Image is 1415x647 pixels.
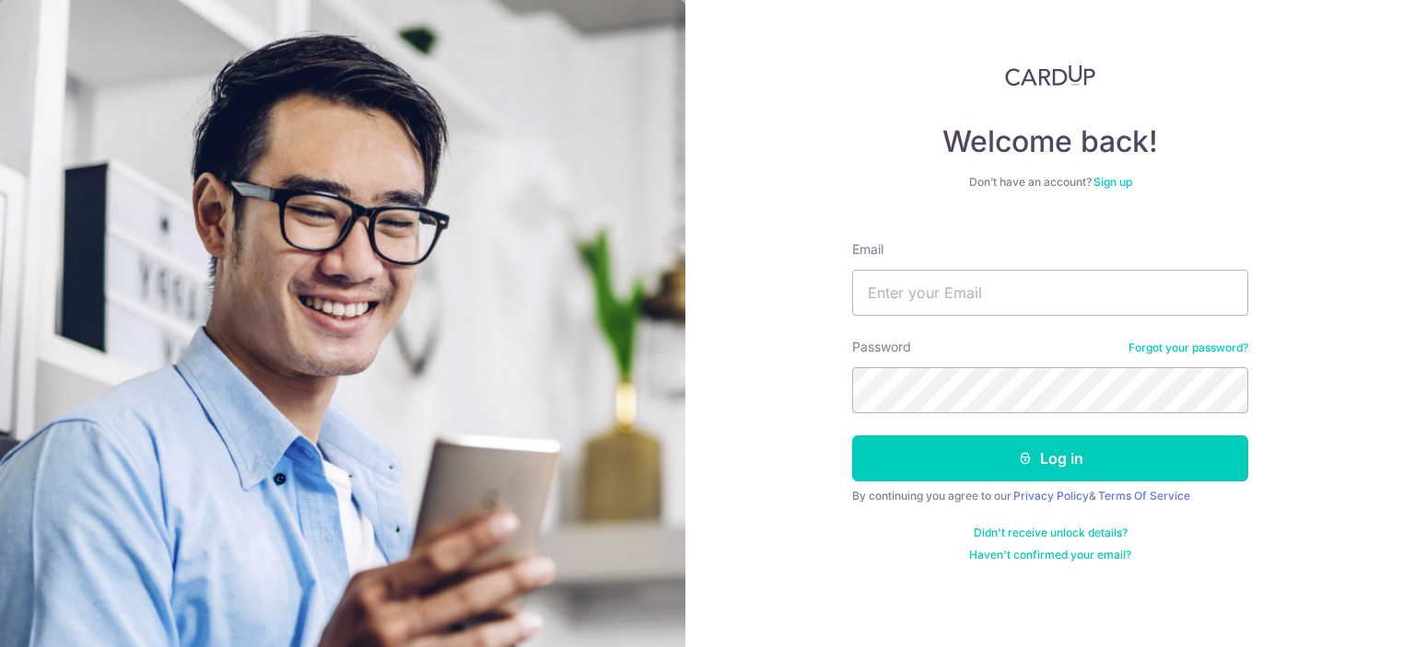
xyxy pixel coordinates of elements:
[1013,489,1089,503] a: Privacy Policy
[852,338,911,356] label: Password
[974,526,1128,540] a: Didn't receive unlock details?
[852,489,1248,503] div: By continuing you agree to our &
[1093,175,1132,189] a: Sign up
[1005,64,1095,87] img: CardUp Logo
[852,435,1248,481] button: Log in
[969,548,1131,562] a: Haven't confirmed your email?
[852,175,1248,190] div: Don’t have an account?
[1128,341,1248,355] a: Forgot your password?
[852,123,1248,160] h4: Welcome back!
[852,270,1248,316] input: Enter your Email
[1098,489,1190,503] a: Terms Of Service
[852,240,883,259] label: Email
